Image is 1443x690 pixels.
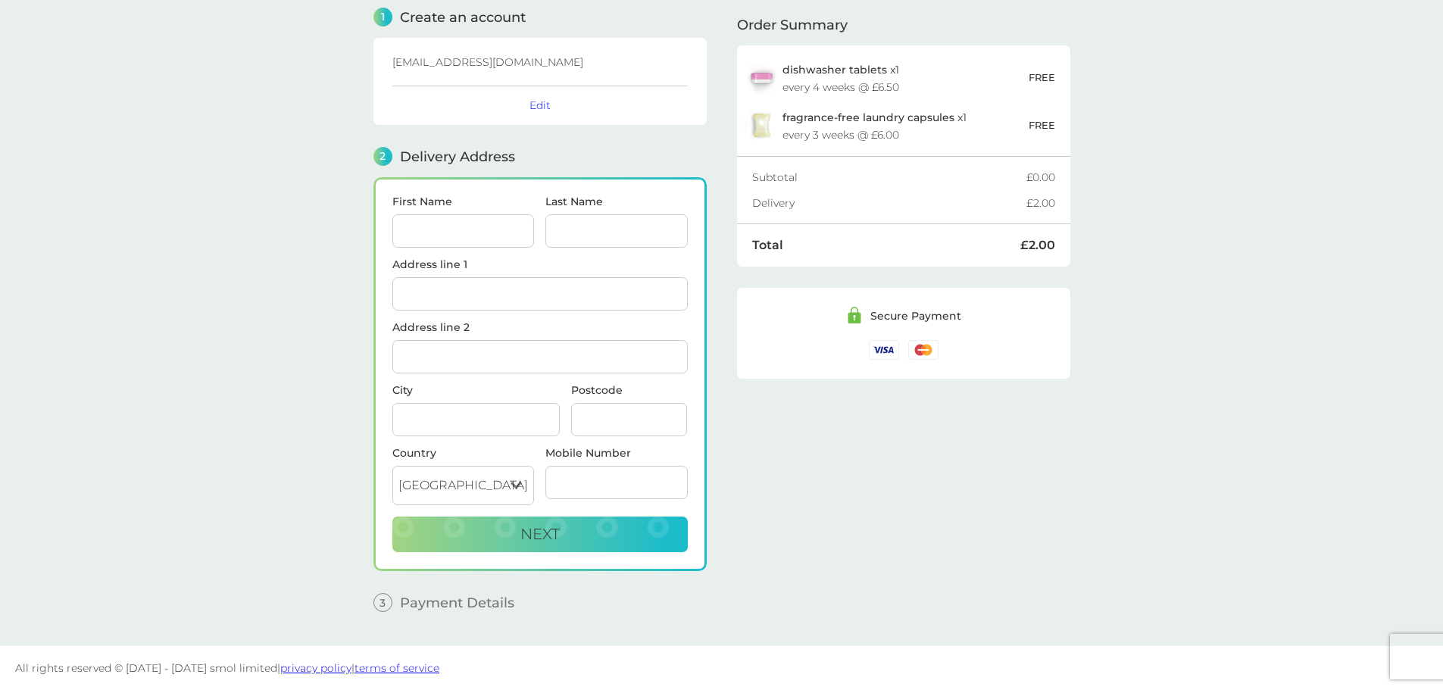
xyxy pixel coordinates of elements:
[752,172,1026,183] div: Subtotal
[400,11,526,24] span: Create an account
[1026,172,1055,183] div: £0.00
[870,311,961,321] div: Secure Payment
[355,661,439,675] a: terms of service
[373,593,392,612] span: 3
[400,596,514,610] span: Payment Details
[545,448,688,458] label: Mobile Number
[392,385,560,395] label: City
[280,661,351,675] a: privacy policy
[400,150,515,164] span: Delivery Address
[392,517,688,553] button: Next
[782,111,954,124] span: fragrance-free laundry capsules
[782,82,899,92] div: every 4 weeks @ £6.50
[392,55,583,69] span: [EMAIL_ADDRESS][DOMAIN_NAME]
[1020,239,1055,251] div: £2.00
[782,64,899,76] p: x 1
[520,525,560,543] span: Next
[392,322,688,333] label: Address line 2
[392,448,535,458] div: Country
[373,8,392,27] span: 1
[392,196,535,207] label: First Name
[782,63,887,76] span: dishwasher tablets
[752,239,1020,251] div: Total
[737,18,848,32] span: Order Summary
[571,385,688,395] label: Postcode
[529,98,551,112] button: Edit
[1029,70,1055,86] p: FREE
[782,130,899,140] div: every 3 weeks @ £6.00
[545,196,688,207] label: Last Name
[1026,198,1055,208] div: £2.00
[392,259,688,270] label: Address line 1
[869,340,899,359] img: /assets/icons/cards/visa.svg
[908,340,939,359] img: /assets/icons/cards/mastercard.svg
[752,198,1026,208] div: Delivery
[782,111,967,123] p: x 1
[1029,117,1055,133] p: FREE
[373,147,392,166] span: 2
